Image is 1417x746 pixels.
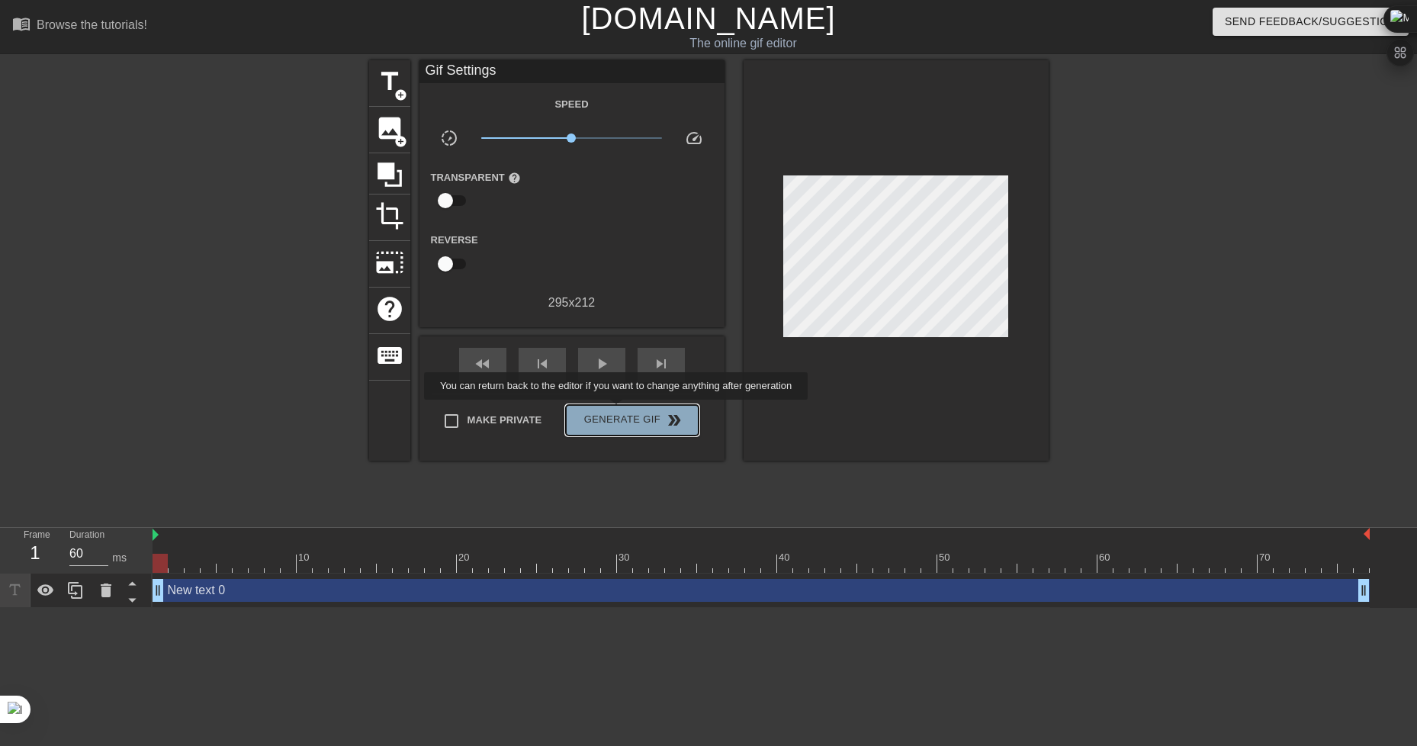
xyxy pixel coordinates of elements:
label: Reverse [431,233,478,248]
span: keyboard [375,341,404,370]
span: play_arrow [593,355,611,373]
span: speed [685,129,703,147]
span: photo_size_select_large [375,248,404,277]
span: menu_book [12,14,31,33]
div: 70 [1259,550,1273,565]
span: add_circle [394,135,407,148]
span: skip_next [652,355,670,373]
span: slow_motion_video [440,129,458,147]
div: Browse the tutorials! [37,18,147,31]
div: The online gif editor [480,34,1006,53]
span: help [508,172,521,185]
a: Browse the tutorials! [12,14,147,38]
label: Duration [69,531,104,540]
div: 295 x 212 [419,294,725,312]
div: 1 [24,539,47,567]
div: Gif Settings [419,60,725,83]
span: drag_handle [1356,583,1371,598]
label: Speed [554,97,588,112]
a: [DOMAIN_NAME] [581,2,835,35]
div: 60 [1099,550,1113,565]
img: bound-end.png [1364,528,1370,540]
span: image [375,114,404,143]
span: add_circle [394,88,407,101]
div: 10 [298,550,312,565]
span: Send Feedback/Suggestion [1225,12,1396,31]
button: Send Feedback/Suggestion [1213,8,1409,36]
label: Transparent [431,170,521,185]
span: fast_rewind [474,355,492,373]
span: crop [375,201,404,230]
div: 20 [458,550,472,565]
span: double_arrow [665,411,683,429]
button: Generate Gif [566,405,698,436]
span: Make Private [468,413,542,428]
div: Frame [12,528,58,572]
div: 40 [779,550,792,565]
span: drag_handle [150,583,165,598]
span: help [375,294,404,323]
div: ms [112,550,127,566]
div: 50 [939,550,953,565]
span: skip_previous [533,355,551,373]
span: Generate Gif [572,411,692,429]
div: 30 [619,550,632,565]
span: title [375,67,404,96]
